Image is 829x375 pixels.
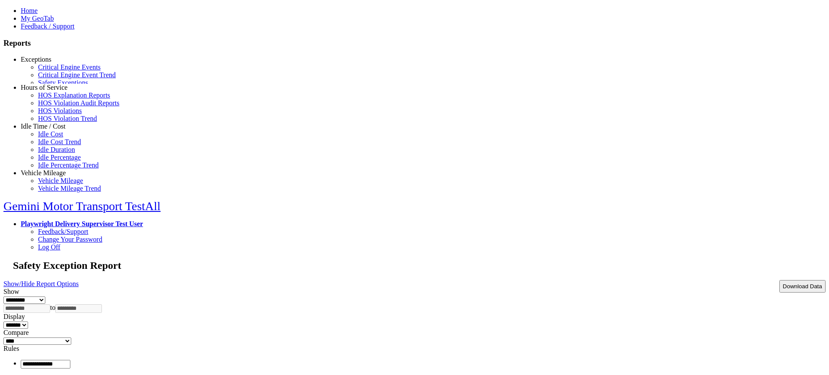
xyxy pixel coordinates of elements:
a: Change Your Password [38,236,102,243]
h2: Safety Exception Report [13,260,826,271]
label: Compare [3,329,29,336]
a: Log Off [38,243,60,251]
h3: Reports [3,38,826,48]
a: Idle Time / Cost [21,123,66,130]
span: to [50,304,55,311]
a: Exceptions [21,56,51,63]
a: HOS Violation Trend [38,115,97,122]
label: Rules [3,345,19,352]
a: Playwright Delivery Supervisor Test User [21,220,143,227]
a: Critical Engine Event Trend [38,71,116,79]
a: HOS Explanation Reports [38,91,110,99]
a: Home [21,7,38,14]
a: Vehicle Mileage [38,177,83,184]
a: Feedback/Support [38,228,88,235]
a: My GeoTab [21,15,54,22]
a: Idle Percentage Trend [38,161,98,169]
a: HOS Violations [38,107,82,114]
a: Feedback / Support [21,22,74,30]
a: Idle Cost Trend [38,138,81,145]
a: Idle Duration [38,146,75,153]
a: Idle Cost [38,130,63,138]
a: Critical Engine Events [38,63,101,71]
a: Gemini Motor Transport TestAll [3,199,161,213]
label: Show [3,288,19,295]
label: Display [3,313,25,320]
button: Download Data [779,280,826,293]
a: Idle Percentage [38,154,81,161]
a: Hours of Service [21,84,67,91]
a: Vehicle Mileage [21,169,66,176]
a: Show/Hide Report Options [3,278,79,290]
a: Safety Exceptions [38,79,88,86]
a: HOS Violation Audit Reports [38,99,120,107]
a: Vehicle Mileage Trend [38,185,101,192]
